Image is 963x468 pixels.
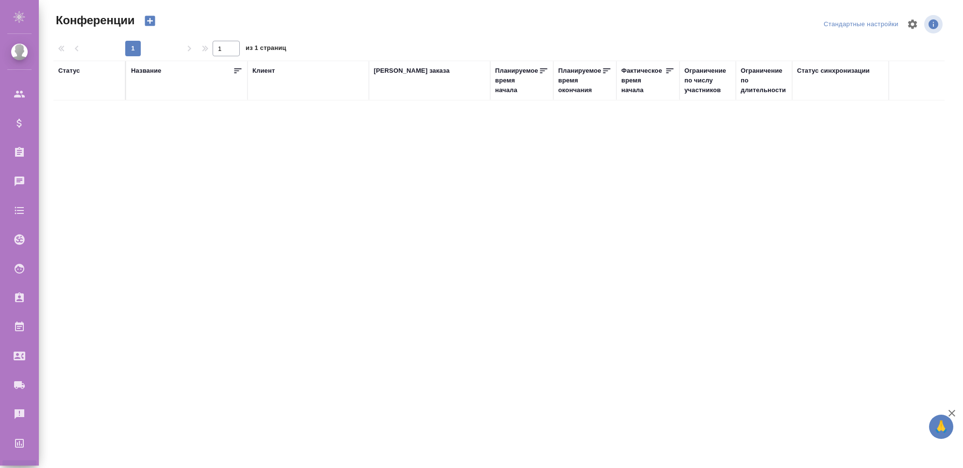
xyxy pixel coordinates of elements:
span: 🙏 [933,417,949,437]
div: Ограничение по длительности [741,66,787,95]
span: Посмотреть информацию [924,15,945,33]
button: Создать [138,13,162,29]
div: Название [131,66,161,76]
div: Планируемое время начала [495,66,539,95]
div: Ограничение по числу участников [684,66,731,95]
div: Статус [58,66,80,76]
div: split button [821,17,901,32]
span: Настроить таблицу [901,13,924,36]
div: Клиент [252,66,275,76]
div: Планируемое время окончания [558,66,602,95]
div: Статус синхронизации [797,66,870,76]
span: из 1 страниц [246,42,286,56]
div: [PERSON_NAME] заказа [374,66,449,76]
button: 🙏 [929,415,953,439]
span: Конференции [53,13,134,28]
div: Фактическое время начала [621,66,665,95]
